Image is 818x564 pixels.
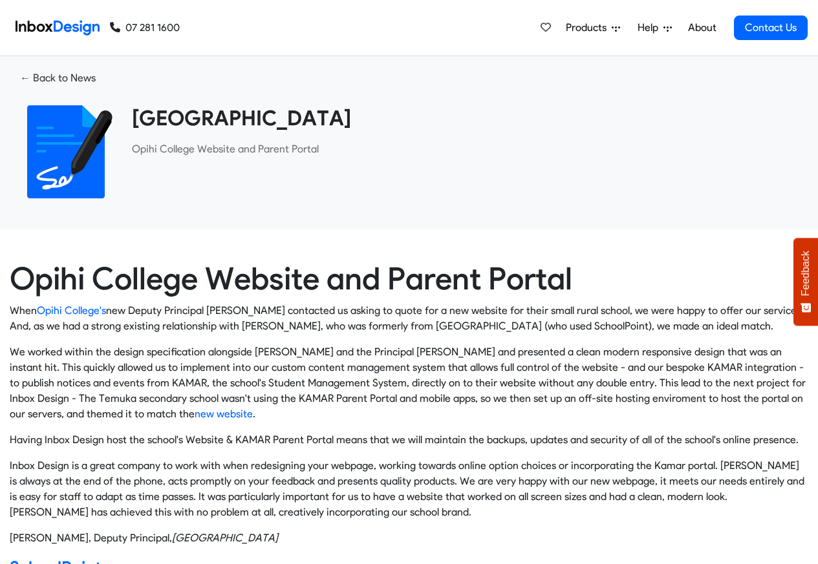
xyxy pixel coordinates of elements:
[10,344,808,422] p: We worked within the design specification alongside [PERSON_NAME] and the Principal [PERSON_NAME]...
[10,67,106,90] a: ← Back to News
[172,532,278,544] cite: Opihi College
[19,105,113,198] img: 2022_01_18_icon_signature.svg
[632,15,677,41] a: Help
[793,238,818,326] button: Feedback - Show survey
[684,15,720,41] a: About
[10,432,808,448] p: Having Inbox Design host the school's Website & KAMAR Parent Portal means that we will maintain t...
[561,15,625,41] a: Products
[10,458,808,520] p: Inbox Design is a great company to work with when redesigning your webpage, working towards onlin...
[132,105,799,131] heading: [GEOGRAPHIC_DATA]
[734,16,808,40] a: Contact Us
[638,20,663,36] span: Help
[10,303,808,334] p: When new Deputy Principal [PERSON_NAME] contacted us asking to quote for a new website for their ...
[566,20,612,36] span: Products
[10,260,808,298] h1: Opihi College Website and Parent Portal
[195,408,253,420] a: new website
[800,251,812,296] span: Feedback
[110,20,180,36] a: 07 281 1600
[37,304,106,317] a: Opihi College's
[10,530,808,546] footer: [PERSON_NAME], Deputy Principal,
[132,141,799,157] p: ​Opihi College Website and Parent Portal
